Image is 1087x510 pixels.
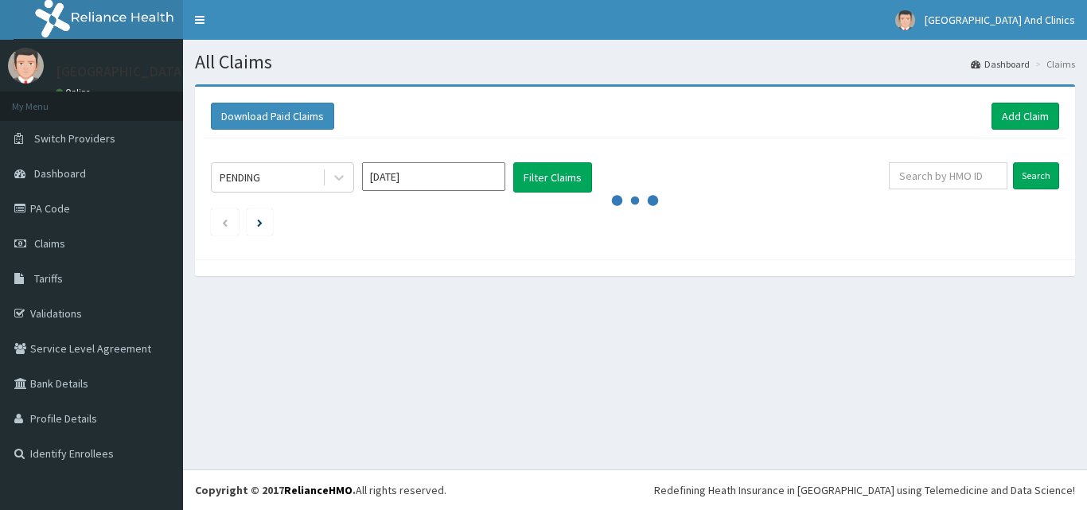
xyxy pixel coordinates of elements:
a: Online [56,87,94,98]
span: [GEOGRAPHIC_DATA] And Clinics [925,13,1075,27]
button: Download Paid Claims [211,103,334,130]
span: Tariffs [34,271,63,286]
strong: Copyright © 2017 . [195,483,356,497]
span: Claims [34,236,65,251]
footer: All rights reserved. [183,469,1087,510]
input: Search by HMO ID [889,162,1007,189]
img: User Image [895,10,915,30]
span: Dashboard [34,166,86,181]
img: User Image [8,48,44,84]
input: Select Month and Year [362,162,505,191]
a: Add Claim [992,103,1059,130]
li: Claims [1031,57,1075,71]
h1: All Claims [195,52,1075,72]
input: Search [1013,162,1059,189]
span: Switch Providers [34,131,115,146]
a: Next page [257,215,263,229]
button: Filter Claims [513,162,592,193]
div: PENDING [220,169,260,185]
svg: audio-loading [611,177,659,224]
a: Dashboard [971,57,1030,71]
a: RelianceHMO [284,483,353,497]
div: Redefining Heath Insurance in [GEOGRAPHIC_DATA] using Telemedicine and Data Science! [654,482,1075,498]
p: [GEOGRAPHIC_DATA] And Clinics [56,64,257,79]
a: Previous page [221,215,228,229]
